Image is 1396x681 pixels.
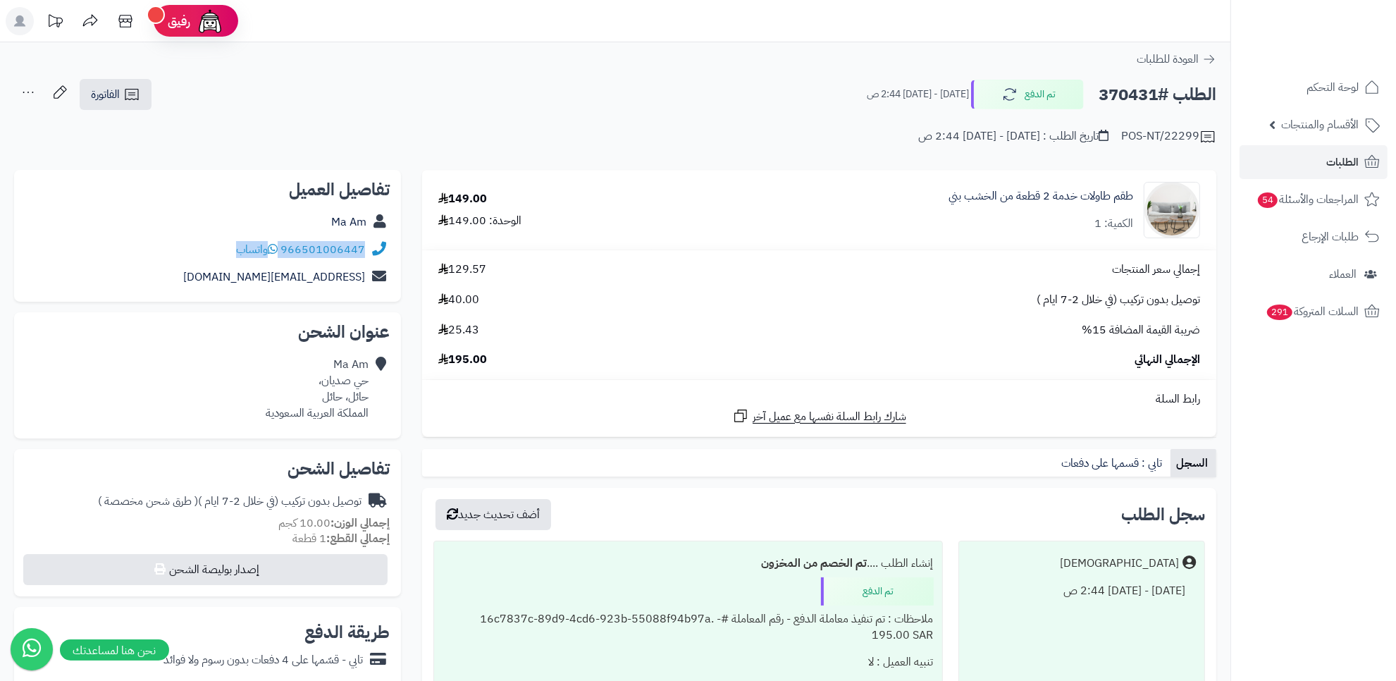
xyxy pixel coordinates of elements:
[1170,449,1216,477] a: السجل
[1137,51,1199,68] span: العودة للطلبات
[1256,190,1359,209] span: المراجعات والأسئلة
[1060,556,1179,572] div: [DEMOGRAPHIC_DATA]
[1326,152,1359,172] span: الطلبات
[1240,257,1388,291] a: العملاء
[438,322,479,338] span: 25.43
[23,554,388,585] button: إصدار بوليصة الشحن
[331,214,366,231] a: Ma Am
[762,555,867,572] b: تم الخصم من المخزون
[168,13,190,30] span: رفيق
[280,241,365,258] a: 966501006447
[438,213,521,229] div: الوحدة: 149.00
[971,80,1084,109] button: تم الدفع
[292,530,390,547] small: 1 قطعة
[753,409,906,425] span: شارك رابط السلة نفسها مع عميل آخر
[1240,295,1388,329] a: السلات المتروكة291
[98,493,198,510] span: ( طرق شحن مخصصة )
[443,606,934,649] div: ملاحظات : تم تنفيذ معاملة الدفع - رقم المعاملة #16c7837c-89d9-4cd6-923b-55088f94b97a. - 195.00 SAR
[1240,220,1388,254] a: طلبات الإرجاع
[1240,183,1388,216] a: المراجعات والأسئلة54
[443,550,934,577] div: إنشاء الطلب ....
[949,188,1133,204] a: طقم طاولات خدمة 2 قطعة من الخشب بني
[438,292,479,308] span: 40.00
[98,493,362,510] div: توصيل بدون تركيب (في خلال 2-7 ايام )
[1037,292,1200,308] span: توصيل بدون تركيب (في خلال 2-7 ايام )
[1121,506,1205,523] h3: سجل الطلب
[1135,352,1200,368] span: الإجمالي النهائي
[867,87,969,102] small: [DATE] - [DATE] 2:44 ص
[732,407,906,425] a: شارك رابط السلة نفسها مع عميل آخر
[196,7,224,35] img: ai-face.png
[80,79,152,110] a: الفاتورة
[278,515,390,532] small: 10.00 كجم
[91,86,120,103] span: الفاتورة
[1137,51,1216,68] a: العودة للطلبات
[1082,322,1200,338] span: ضريبة القيمة المضافة 15%
[25,324,390,340] h2: عنوان الشحن
[331,515,390,532] strong: إجمالي الوزن:
[1112,262,1200,278] span: إجمالي سعر المنتجات
[1240,70,1388,104] a: لوحة التحكم
[1240,145,1388,179] a: الطلبات
[37,7,73,39] a: تحديثات المنصة
[918,128,1108,145] div: تاريخ الطلب : [DATE] - [DATE] 2:44 ص
[183,269,365,286] a: [EMAIL_ADDRESS][DOMAIN_NAME]
[1144,182,1199,238] img: 1751710960-1-90x90.png
[163,652,363,668] div: تابي - قسّمها على 4 دفعات بدون رسوم ولا فوائد
[25,181,390,198] h2: تفاصيل العميل
[304,624,390,641] h2: طريقة الدفع
[1307,78,1359,97] span: لوحة التحكم
[436,499,551,530] button: أضف تحديث جديد
[1056,449,1170,477] a: تابي : قسمها على دفعات
[266,357,369,421] div: Ma Am حي صديان، حائل، حائل المملكة العربية السعودية
[968,577,1197,605] div: [DATE] - [DATE] 2:44 ص
[236,241,278,258] a: واتساب
[1267,305,1292,320] span: 291
[1266,302,1359,321] span: السلات المتروكة
[1302,227,1359,247] span: طلبات الإرجاع
[821,577,934,606] div: تم الدفع
[443,649,934,676] div: تنبيه العميل : لا
[1300,38,1383,68] img: logo-2.png
[1329,264,1357,284] span: العملاء
[1258,192,1278,208] span: 54
[326,530,390,547] strong: إجمالي القطع:
[438,352,487,368] span: 195.00
[1121,128,1216,145] div: POS-NT/22299
[25,460,390,477] h2: تفاصيل الشحن
[438,191,487,207] div: 149.00
[428,391,1211,407] div: رابط السلة
[1281,115,1359,135] span: الأقسام والمنتجات
[438,262,486,278] span: 129.57
[1099,80,1216,109] h2: الطلب #370431
[1094,216,1133,232] div: الكمية: 1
